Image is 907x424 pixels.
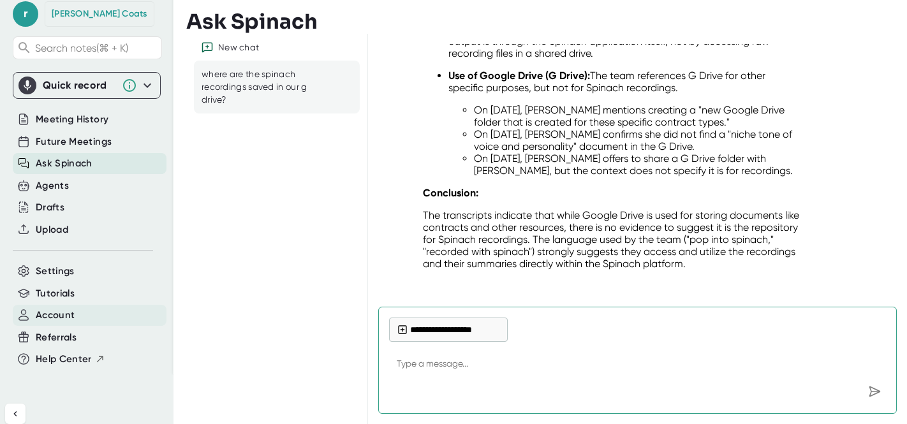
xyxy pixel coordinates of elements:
p: The transcripts indicate that while Google Drive is used for storing documents like contracts and... [423,209,802,270]
button: Account [36,308,75,323]
div: Quick record [18,73,155,98]
button: Meeting History [36,112,108,127]
li: On [DATE], [PERSON_NAME] mentions creating a "new Google Drive folder that is created for these s... [474,104,802,128]
button: Drafts [36,200,64,215]
p: The team references G Drive for other specific purposes, but not for Spinach recordings. [448,69,802,94]
button: Upload [36,223,68,237]
button: Agents [36,179,69,193]
button: Future Meetings [36,135,112,149]
span: r [13,1,38,27]
button: Help Center [36,352,105,367]
h3: Ask Spinach [186,10,318,34]
button: Ask Spinach [36,156,92,171]
div: where are the spinach recordings saved in our g drive? [202,68,333,106]
span: Help Center [36,352,92,367]
li: On [DATE], [PERSON_NAME] offers to share a G Drive folder with [PERSON_NAME], but the context doe... [474,152,802,177]
div: New chat [218,42,259,54]
button: Tutorials [36,286,75,301]
button: Settings [36,264,75,279]
div: Send message [863,380,886,403]
span: Search notes (⌘ + K) [35,42,158,54]
div: Quick record [43,79,115,92]
strong: Use of Google Drive (G Drive): [448,69,590,82]
strong: Conclusion: [423,187,478,199]
li: On [DATE], [PERSON_NAME] confirms she did not find a "niche tone of voice and personality" docume... [474,128,802,152]
div: Rhonda Coats [52,8,147,20]
button: Collapse sidebar [5,404,26,424]
button: Referrals [36,330,77,345]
